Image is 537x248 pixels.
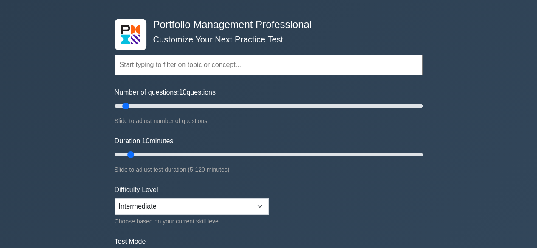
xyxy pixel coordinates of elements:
input: Start typing to filter on topic or concept... [115,55,423,75]
div: Choose based on your current skill level [115,216,269,226]
div: Slide to adjust number of questions [115,116,423,126]
span: 10 [179,89,187,96]
h4: Portfolio Management Professional [150,19,381,31]
div: Slide to adjust test duration (5-120 minutes) [115,164,423,175]
label: Test Mode [115,237,423,247]
label: Duration: minutes [115,136,174,146]
label: Number of questions: questions [115,87,216,98]
span: 10 [142,137,149,145]
label: Difficulty Level [115,185,158,195]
